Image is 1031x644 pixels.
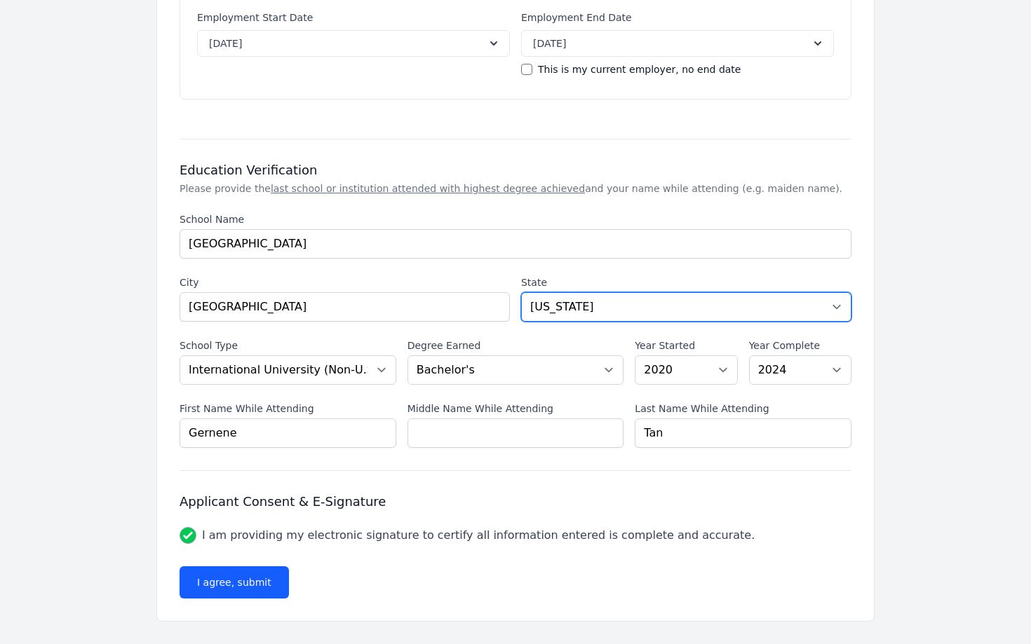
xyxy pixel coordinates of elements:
[749,338,851,352] label: Year Complete
[202,527,755,544] label: I am providing my electronic signature to certify all information entered is complete and accurate.
[407,338,624,352] label: Degree Earned
[180,493,851,510] h3: Applicant Consent & E-Signature
[197,30,510,57] button: [DATE]
[197,11,510,25] label: Employment Start Date
[521,11,834,25] label: Employment End Date
[180,566,289,598] button: I agree, submit
[521,275,851,289] label: State
[635,402,851,416] label: Last Name While Attending
[180,275,510,289] label: City
[209,36,242,50] span: [DATE]
[533,36,566,50] span: [DATE]
[180,183,842,194] span: Please provide the and your name while attending (e.g. maiden name).
[635,338,737,352] label: Year Started
[180,212,851,226] label: School Name
[271,183,585,194] u: last school or institution attended with highest degree achieved
[521,30,834,57] button: [DATE]
[180,338,396,352] label: School Type
[538,62,741,76] label: This is my current employer, no end date
[180,402,396,416] label: First Name While Attending
[180,229,851,259] input: Search by a school name
[407,402,624,416] label: Middle Name While Attending
[180,162,851,179] h3: Education Verification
